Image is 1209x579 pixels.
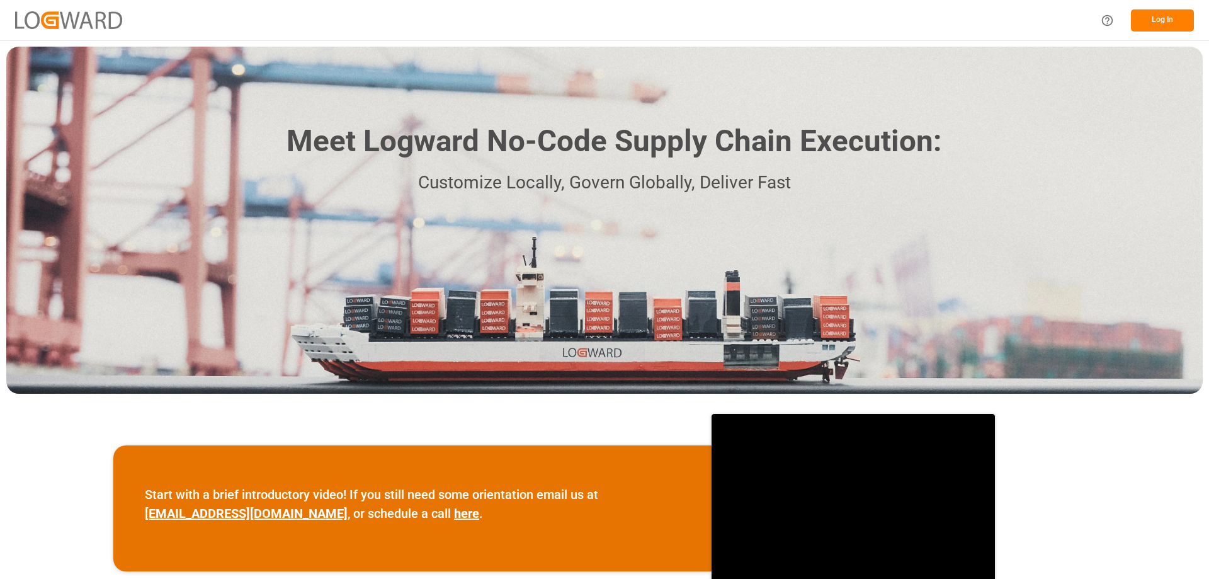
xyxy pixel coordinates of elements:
[1131,9,1194,32] button: Log In
[15,11,122,28] img: Logward_new_orange.png
[268,169,941,197] p: Customize Locally, Govern Globally, Deliver Fast
[1093,6,1121,35] button: Help Center
[145,506,348,521] a: [EMAIL_ADDRESS][DOMAIN_NAME]
[454,506,479,521] a: here
[145,485,680,523] p: Start with a brief introductory video! If you still need some orientation email us at , or schedu...
[287,119,941,164] h1: Meet Logward No-Code Supply Chain Execution:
